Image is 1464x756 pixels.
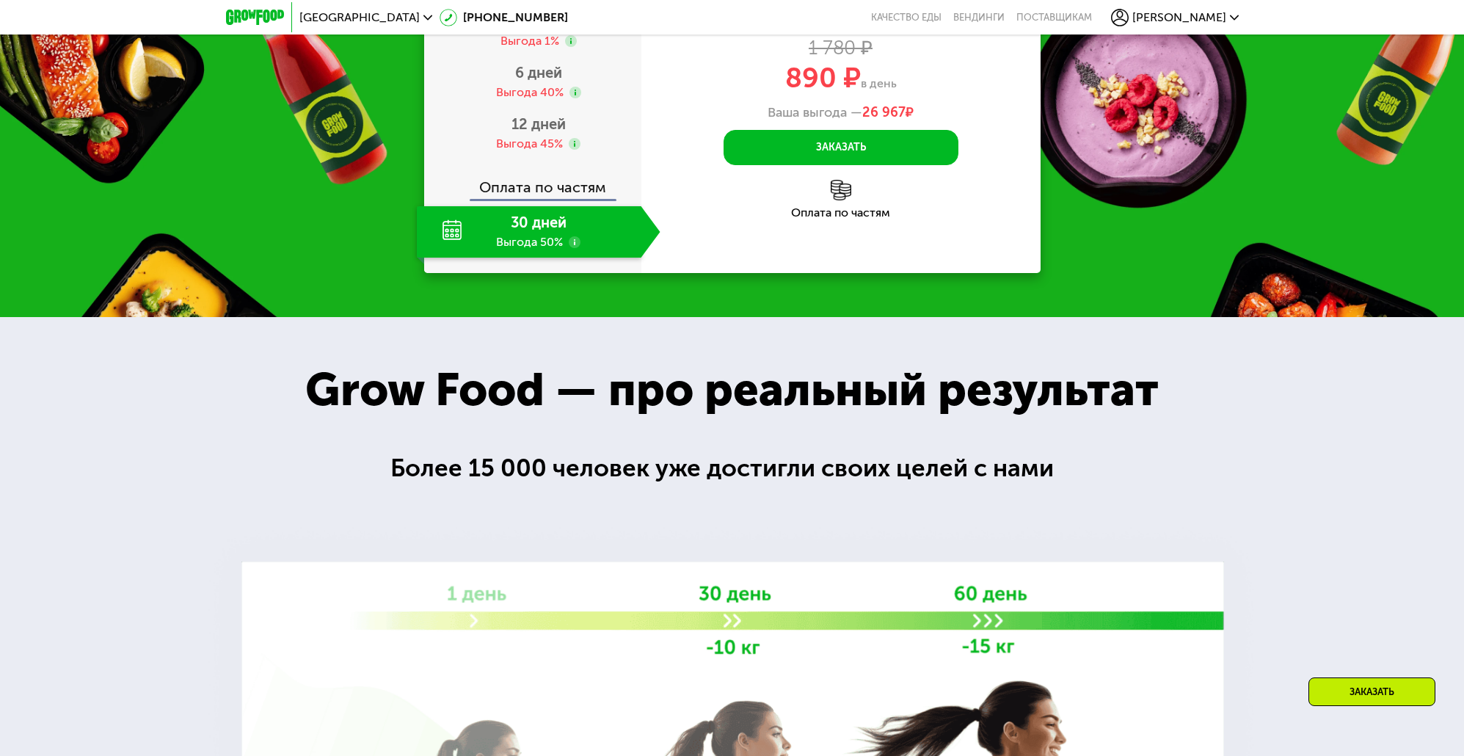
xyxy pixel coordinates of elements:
[785,61,861,95] span: 890 ₽
[426,165,641,199] div: Оплата по частям
[953,12,1005,23] a: Вендинги
[511,115,566,133] span: 12 дней
[831,180,851,200] img: l6xcnZfty9opOoJh.png
[1016,12,1092,23] div: поставщикам
[641,105,1041,121] div: Ваша выгода —
[861,76,897,90] span: в день
[271,355,1193,425] div: Grow Food — про реальный результат
[299,12,420,23] span: [GEOGRAPHIC_DATA]
[641,40,1041,57] div: 1 780 ₽
[862,105,914,121] span: ₽
[496,84,564,101] div: Выгода 40%
[871,12,942,23] a: Качество еды
[724,130,958,165] button: Заказать
[641,207,1041,219] div: Оплата по частям
[1308,677,1435,706] div: Заказать
[440,9,568,26] a: [PHONE_NUMBER]
[496,136,563,152] div: Выгода 45%
[390,450,1074,488] div: Более 15 000 человек уже достигли своих целей с нами
[1132,12,1226,23] span: [PERSON_NAME]
[515,64,562,81] span: 6 дней
[862,104,906,120] span: 26 967
[500,33,559,49] div: Выгода 1%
